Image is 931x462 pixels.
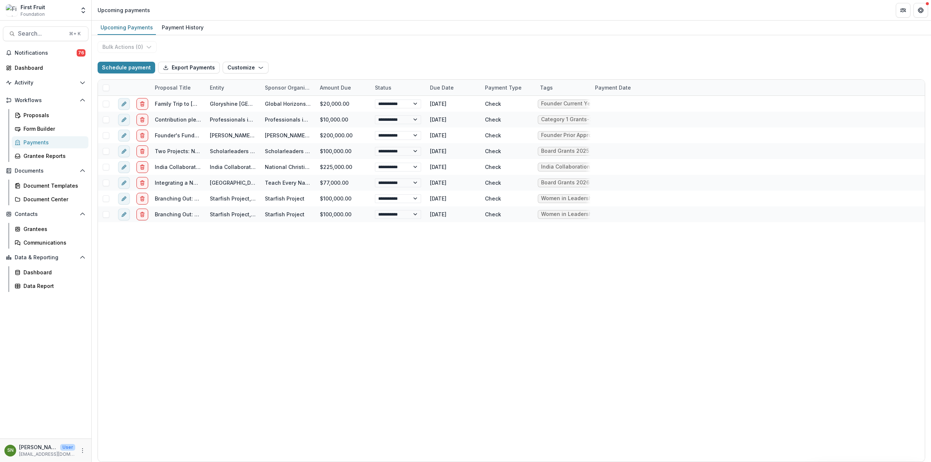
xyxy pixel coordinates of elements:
[260,80,315,95] div: Sponsor Organization
[3,62,88,74] a: Dashboard
[23,111,83,119] div: Proposals
[210,132,278,138] a: [PERSON_NAME] Ministries
[3,208,88,220] button: Open Contacts
[15,168,77,174] span: Documents
[260,84,315,91] div: Sponsor Organization
[118,209,130,220] button: edit
[315,80,370,95] div: Amount Due
[23,268,83,276] div: Dashboard
[913,3,928,18] button: Get Help
[98,22,156,33] div: Upcoming Payments
[3,26,88,41] button: Search...
[541,211,597,217] div: Women in Leadership
[155,210,201,218] div: Branching Out: Doubling in Size and Expanding our Advocacy
[7,448,14,453] div: Sofia Njoroge
[21,3,45,11] div: First Fruit
[315,143,370,159] div: $100,000.00
[591,80,646,95] div: Payment Date
[265,163,311,171] div: National Christian Foundation
[118,177,130,189] button: edit
[98,62,155,73] button: Schedule payment
[541,180,589,186] div: Board Grants 2026
[426,112,481,127] div: [DATE]
[3,165,88,177] button: Open Documents
[12,136,88,148] a: Payments
[78,446,87,455] button: More
[155,147,201,155] div: Two Projects: No More Initiative & VSI (Capacity Building) - 0068Y00001SbP5XQAV
[3,252,88,263] button: Open Data & Reporting
[541,148,589,154] div: Board Grants 2025
[155,163,201,171] div: India Collaboration - 2025
[265,195,304,202] div: Starfish Project
[136,98,148,110] button: delete
[15,50,77,56] span: Notifications
[426,80,481,95] div: Due Date
[23,182,83,190] div: Document Templates
[481,191,536,206] div: Check
[78,3,88,18] button: Open entity switcher
[150,80,205,95] div: Proposal Title
[426,191,481,206] div: [DATE]
[12,223,88,235] a: Grantees
[315,112,370,127] div: $10,000.00
[98,6,150,14] div: Upcoming payments
[541,116,602,123] div: Category 1 Grants-2025
[15,80,77,86] span: Activity
[23,138,83,146] div: Payments
[370,84,396,91] div: Status
[481,80,536,95] div: Payment Type
[19,451,75,458] p: [EMAIL_ADDRESS][DOMAIN_NAME]
[315,191,370,206] div: $100,000.00
[3,77,88,89] button: Open Activity
[481,143,536,159] div: Check
[205,80,260,95] div: Entity
[18,30,65,37] span: Search...
[481,175,536,191] div: Check
[77,49,85,57] span: 76
[315,96,370,112] div: $20,000.00
[136,114,148,126] button: delete
[426,159,481,175] div: [DATE]
[60,444,75,451] p: User
[98,41,157,53] button: Bulk Actions (0)
[15,211,77,217] span: Contacts
[426,127,481,143] div: [DATE]
[210,180,262,186] a: [GEOGRAPHIC_DATA]
[15,64,83,72] div: Dashboard
[265,116,311,123] div: Professionals in [DEMOGRAPHIC_DATA] Philanthropy
[3,94,88,106] button: Open Workflows
[23,125,83,133] div: Form Builder
[155,131,201,139] div: Founder's Fund- Building capacity to strengthen and expand the [DEMOGRAPHIC_DATA] in [GEOGRAPHIC_...
[23,225,83,233] div: Grantees
[12,123,88,135] a: Form Builder
[210,101,291,107] a: Gloryshine [GEOGRAPHIC_DATA]
[118,98,130,110] button: edit
[210,211,262,217] a: Starfish Project, Inc.
[481,127,536,143] div: Check
[541,164,605,170] div: India Collaboration 2025
[12,180,88,192] a: Document Templates
[481,96,536,112] div: Check
[315,159,370,175] div: $225,000.00
[136,193,148,205] button: delete
[155,195,201,202] div: Branching Out: Doubling in Size and Expanding our Advocacy
[95,5,153,15] nav: breadcrumb
[536,80,591,95] div: Tags
[481,84,526,91] div: Payment Type
[15,97,77,104] span: Workflows
[23,282,83,290] div: Data Report
[210,164,259,170] a: India Collaboration
[210,148,283,154] a: Scholarleaders International
[12,280,88,292] a: Data Report
[118,161,130,173] button: edit
[315,175,370,191] div: $77,000.00
[426,84,458,91] div: Due Date
[136,145,148,157] button: delete
[541,132,614,138] div: Founder Prior Approval 2025
[481,206,536,222] div: Check
[12,237,88,249] a: Communications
